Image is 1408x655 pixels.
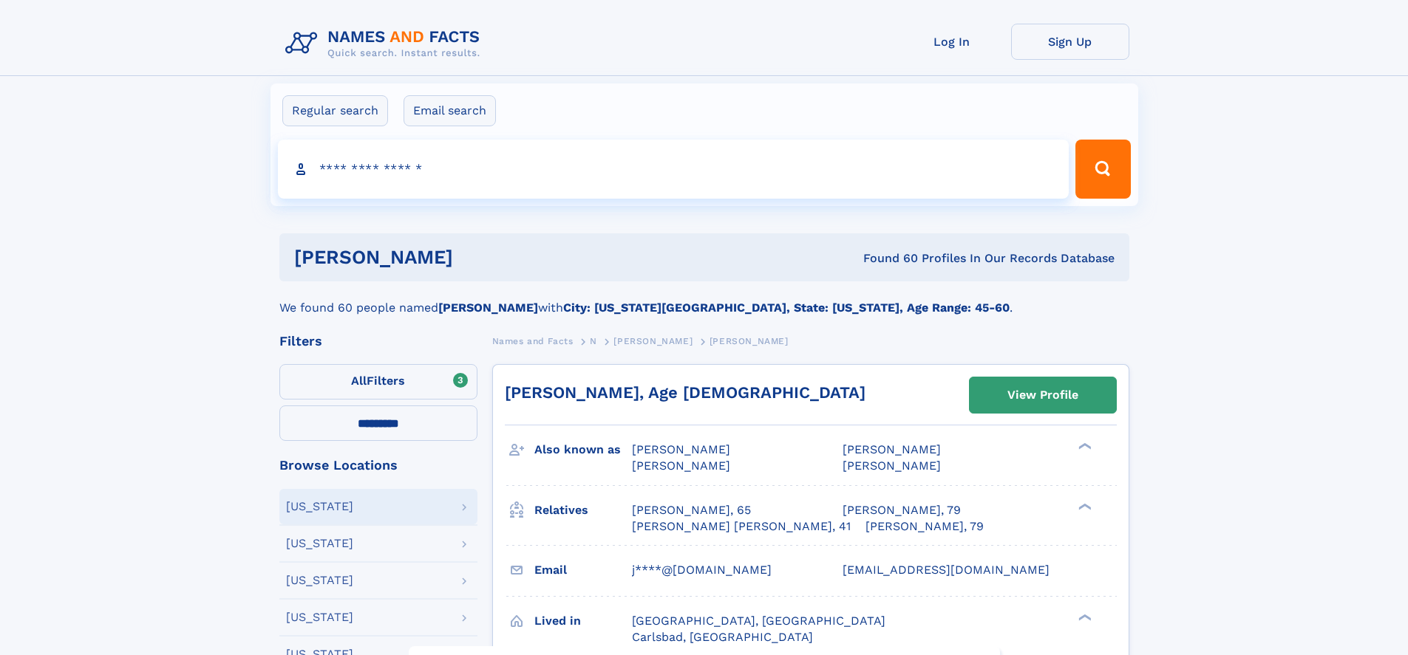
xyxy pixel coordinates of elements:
[658,250,1115,267] div: Found 60 Profiles In Our Records Database
[632,614,885,628] span: [GEOGRAPHIC_DATA], [GEOGRAPHIC_DATA]
[1075,442,1092,451] div: ❯
[613,336,693,346] span: [PERSON_NAME]
[534,498,632,523] h3: Relatives
[1075,501,1092,511] div: ❯
[970,377,1116,413] a: View Profile
[893,24,1011,60] a: Log In
[590,332,597,350] a: N
[505,383,865,402] a: [PERSON_NAME], Age [DEMOGRAPHIC_DATA]
[492,332,574,350] a: Names and Facts
[1007,378,1078,412] div: View Profile
[1011,24,1129,60] a: Sign Up
[351,374,367,388] span: All
[279,364,477,399] label: Filters
[843,442,941,456] span: [PERSON_NAME]
[632,459,730,473] span: [PERSON_NAME]
[590,336,597,346] span: N
[710,336,789,346] span: [PERSON_NAME]
[843,563,1050,577] span: [EMAIL_ADDRESS][DOMAIN_NAME]
[282,95,388,126] label: Regular search
[286,575,353,586] div: [US_STATE]
[843,502,961,518] a: [PERSON_NAME], 79
[534,558,632,583] h3: Email
[1075,612,1092,622] div: ❯
[632,630,813,644] span: Carlsbad, [GEOGRAPHIC_DATA]
[278,140,1069,199] input: search input
[286,501,353,512] div: [US_STATE]
[563,301,1010,315] b: City: [US_STATE][GEOGRAPHIC_DATA], State: [US_STATE], Age Range: 45-60
[294,248,659,267] h1: [PERSON_NAME]
[279,24,492,64] img: Logo Names and Facts
[632,518,851,535] a: [PERSON_NAME] [PERSON_NAME], 41
[404,95,496,126] label: Email search
[632,502,751,518] a: [PERSON_NAME], 65
[632,442,730,456] span: [PERSON_NAME]
[1075,140,1130,199] button: Search Button
[534,608,632,634] h3: Lived in
[843,459,941,473] span: [PERSON_NAME]
[613,332,693,350] a: [PERSON_NAME]
[279,335,477,348] div: Filters
[534,437,632,462] h3: Also known as
[279,281,1129,317] div: We found 60 people named with .
[865,518,984,535] a: [PERSON_NAME], 79
[279,459,477,472] div: Browse Locations
[286,538,353,549] div: [US_STATE]
[286,611,353,623] div: [US_STATE]
[438,301,538,315] b: [PERSON_NAME]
